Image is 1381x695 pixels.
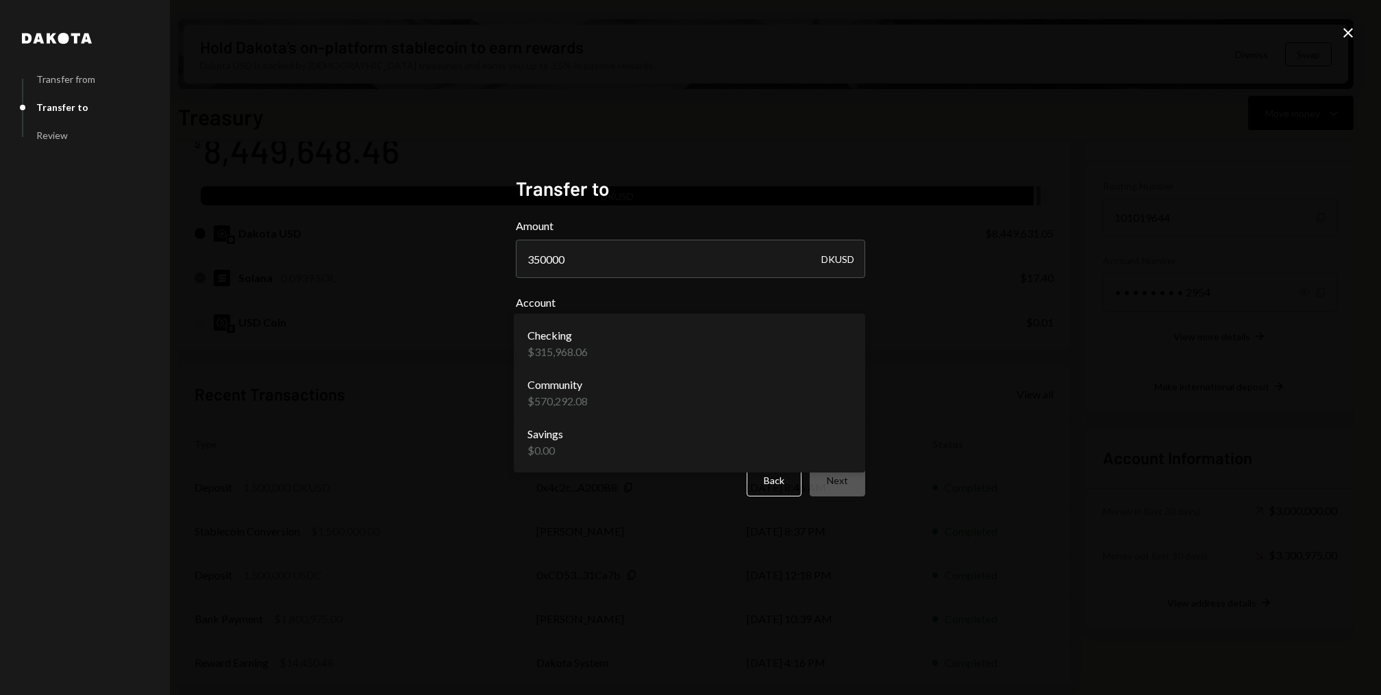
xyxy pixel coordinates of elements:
div: Savings [527,426,563,442]
div: Transfer to [36,101,88,113]
h2: Transfer to [516,175,865,202]
div: Community [527,377,588,393]
div: DKUSD [821,240,854,278]
div: Checking [527,327,588,344]
div: Review [36,129,68,141]
div: $570,292.08 [527,393,588,409]
div: $0.00 [527,442,563,459]
button: Back [747,464,801,496]
label: Amount [516,218,865,234]
div: Transfer from [36,73,95,85]
div: $315,968.06 [527,344,588,360]
input: Enter amount [516,240,865,278]
label: Account [516,294,865,311]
